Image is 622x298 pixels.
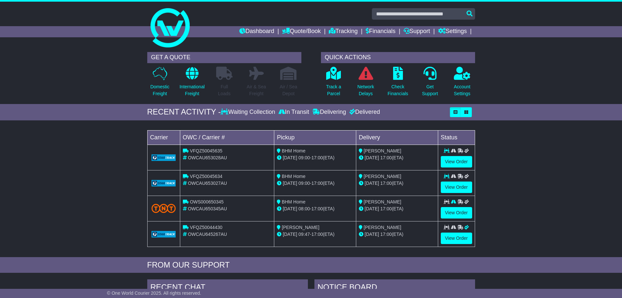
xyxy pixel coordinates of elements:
[298,232,310,237] span: 09:47
[357,66,374,101] a: NetworkDelays
[454,66,471,101] a: AccountSettings
[348,109,380,116] div: Delivered
[311,109,348,116] div: Delivering
[380,155,392,160] span: 17:00
[366,26,395,37] a: Financials
[365,181,379,186] span: [DATE]
[147,107,221,117] div: RECENT ACTIVITY -
[364,174,401,179] span: [PERSON_NAME]
[364,199,401,204] span: [PERSON_NAME]
[422,66,438,101] a: GetSupport
[190,174,222,179] span: VFQZ50045634
[277,205,353,212] div: - (ETA)
[282,225,319,230] span: [PERSON_NAME]
[357,83,374,97] p: Network Delays
[365,155,379,160] span: [DATE]
[438,130,475,145] td: Status
[277,154,353,161] div: - (ETA)
[441,207,472,219] a: View Order
[190,225,222,230] span: VFQZ50044430
[380,181,392,186] span: 17:00
[221,109,277,116] div: Waiting Collection
[454,83,470,97] p: Account Settings
[388,83,408,97] p: Check Financials
[364,148,401,153] span: [PERSON_NAME]
[190,148,222,153] span: VFQZ50045635
[356,130,438,145] td: Delivery
[247,83,266,97] p: Air & Sea Freight
[422,83,438,97] p: Get Support
[298,155,310,160] span: 09:00
[147,130,180,145] td: Carrier
[152,231,176,237] img: GetCarrierServiceLogo
[380,232,392,237] span: 17:00
[274,130,356,145] td: Pickup
[150,66,169,101] a: DomesticFreight
[277,109,311,116] div: In Transit
[283,206,297,211] span: [DATE]
[147,52,301,63] div: GET A QUOTE
[326,66,342,101] a: Track aParcel
[298,181,310,186] span: 09:00
[311,181,323,186] span: 17:00
[387,66,408,101] a: CheckFinancials
[179,66,205,101] a: InternationalFreight
[216,83,232,97] p: Full Loads
[239,26,274,37] a: Dashboard
[311,232,323,237] span: 17:00
[180,83,205,97] p: International Freight
[147,279,308,297] div: RECENT CHAT
[277,180,353,187] div: - (ETA)
[359,231,435,238] div: (ETA)
[298,206,310,211] span: 08:00
[282,199,305,204] span: BHM Home
[441,233,472,244] a: View Order
[326,83,341,97] p: Track a Parcel
[314,279,475,297] div: NOTICE BOARD
[277,231,353,238] div: - (ETA)
[283,232,297,237] span: [DATE]
[283,181,297,186] span: [DATE]
[365,232,379,237] span: [DATE]
[359,205,435,212] div: (ETA)
[321,52,475,63] div: QUICK ACTIONS
[311,206,323,211] span: 17:00
[380,206,392,211] span: 17:00
[147,260,475,270] div: FROM OUR SUPPORT
[188,181,227,186] span: OWCAU653027AU
[282,148,305,153] span: BHM Home
[359,154,435,161] div: (ETA)
[438,26,467,37] a: Settings
[359,180,435,187] div: (ETA)
[282,174,305,179] span: BHM Home
[150,83,169,97] p: Domestic Freight
[152,180,176,186] img: GetCarrierServiceLogo
[152,204,176,213] img: TNT_Domestic.png
[283,155,297,160] span: [DATE]
[107,290,201,296] span: © One World Courier 2025. All rights reserved.
[188,206,227,211] span: OWCAU650345AU
[441,156,472,167] a: View Order
[188,155,227,160] span: OWCAU653028AU
[311,155,323,160] span: 17:00
[190,199,224,204] span: OWS000650345
[404,26,430,37] a: Support
[365,206,379,211] span: [DATE]
[280,83,297,97] p: Air / Sea Depot
[329,26,358,37] a: Tracking
[441,182,472,193] a: View Order
[364,225,401,230] span: [PERSON_NAME]
[180,130,274,145] td: OWC / Carrier #
[282,26,321,37] a: Quote/Book
[152,154,176,161] img: GetCarrierServiceLogo
[188,232,227,237] span: OWCAU645267AU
